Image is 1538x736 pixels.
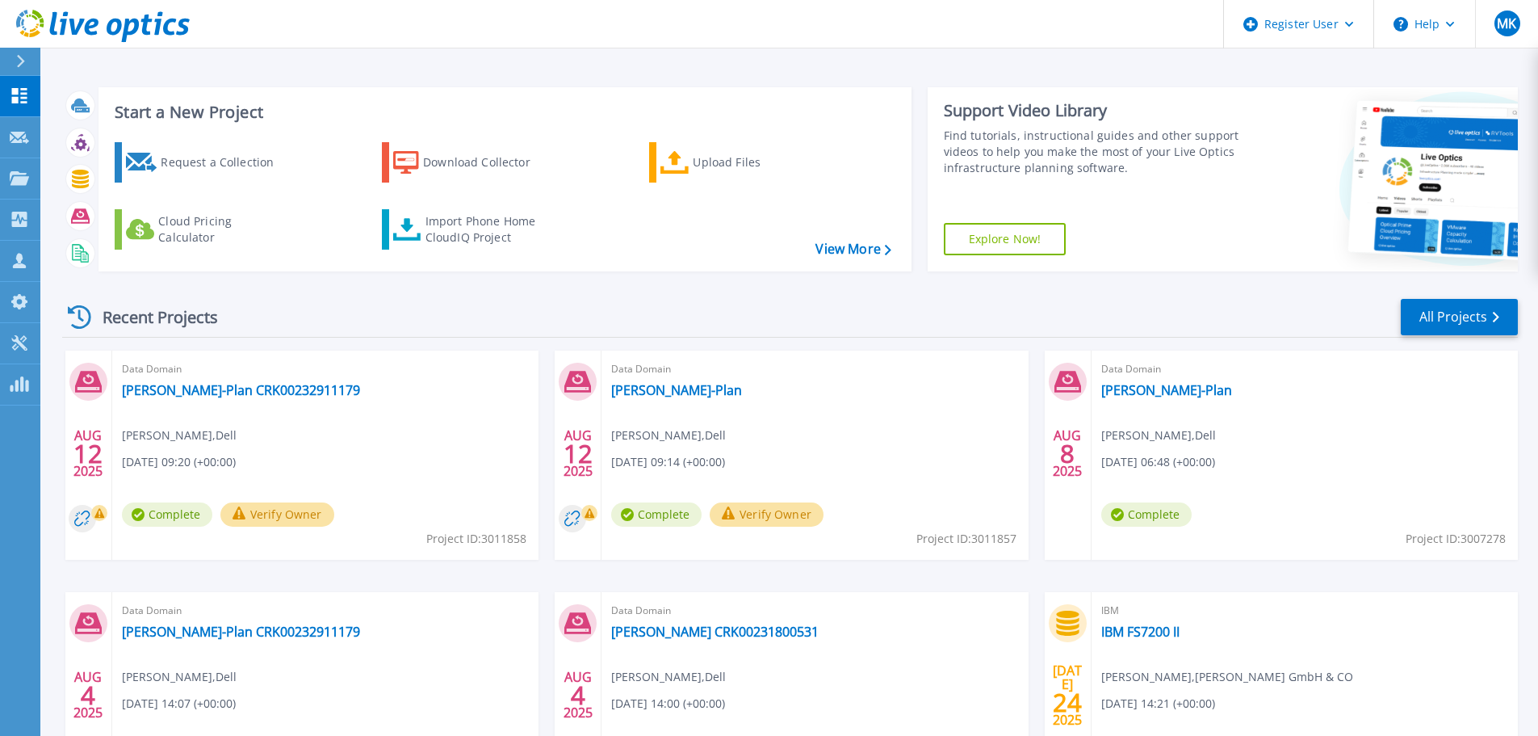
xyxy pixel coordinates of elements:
[611,624,819,640] a: [PERSON_NAME] CRK00231800531
[161,146,290,179] div: Request a Collection
[1101,503,1192,527] span: Complete
[611,503,702,527] span: Complete
[563,424,593,483] div: AUG 2025
[425,213,551,246] div: Import Phone Home CloudIQ Project
[611,382,742,398] a: [PERSON_NAME]-Plan
[1497,17,1516,30] span: MK
[122,624,360,640] a: [PERSON_NAME]-Plan CRK00232911179
[122,695,236,713] span: [DATE] 14:07 (+00:00)
[1052,666,1083,725] div: [DATE] 2025
[426,530,526,548] span: Project ID: 3011858
[563,666,593,725] div: AUG 2025
[944,128,1245,176] div: Find tutorials, instructional guides and other support videos to help you make the most of your L...
[611,453,725,471] span: [DATE] 09:14 (+00:00)
[944,100,1245,121] div: Support Video Library
[62,297,240,337] div: Recent Projects
[1101,624,1180,640] a: IBM FS7200 II
[1406,530,1506,548] span: Project ID: 3007278
[1060,447,1075,461] span: 8
[122,668,237,686] span: [PERSON_NAME] , Dell
[564,447,593,461] span: 12
[115,142,295,183] a: Request a Collection
[122,382,360,398] a: [PERSON_NAME]-Plan CRK00232911179
[571,688,585,702] span: 4
[815,242,891,257] a: View More
[611,695,725,713] span: [DATE] 14:00 (+00:00)
[1101,453,1215,471] span: [DATE] 06:48 (+00:00)
[81,688,95,702] span: 4
[122,453,236,471] span: [DATE] 09:20 (+00:00)
[916,530,1016,548] span: Project ID: 3011857
[122,427,237,444] span: [PERSON_NAME] , Dell
[1052,424,1083,483] div: AUG 2025
[1101,382,1232,398] a: [PERSON_NAME]-Plan
[1101,695,1215,713] span: [DATE] 14:21 (+00:00)
[122,360,529,378] span: Data Domain
[115,209,295,250] a: Cloud Pricing Calculator
[611,602,1018,620] span: Data Domain
[73,447,103,461] span: 12
[1101,427,1216,444] span: [PERSON_NAME] , Dell
[693,146,822,179] div: Upload Files
[649,142,829,183] a: Upload Files
[1401,299,1518,335] a: All Projects
[944,223,1067,255] a: Explore Now!
[382,142,562,183] a: Download Collector
[1101,668,1353,686] span: [PERSON_NAME] , [PERSON_NAME] GmbH & CO
[423,146,552,179] div: Download Collector
[1101,602,1508,620] span: IBM
[611,668,726,686] span: [PERSON_NAME] , Dell
[220,503,334,527] button: Verify Owner
[73,424,103,483] div: AUG 2025
[122,602,529,620] span: Data Domain
[1053,696,1082,709] span: 24
[1101,360,1508,378] span: Data Domain
[73,666,103,725] div: AUG 2025
[710,503,823,527] button: Verify Owner
[611,427,726,444] span: [PERSON_NAME] , Dell
[115,103,891,121] h3: Start a New Project
[611,360,1018,378] span: Data Domain
[122,503,212,527] span: Complete
[158,213,287,246] div: Cloud Pricing Calculator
